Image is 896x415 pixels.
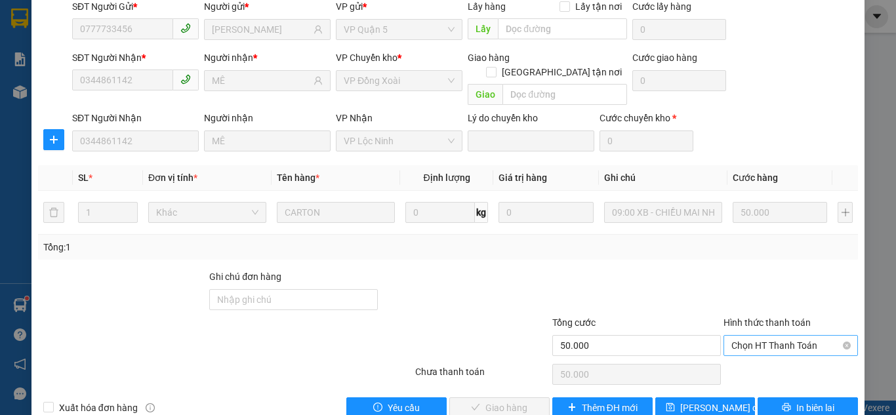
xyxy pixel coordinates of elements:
[180,23,191,33] span: phone
[723,317,811,328] label: Hình thức thanh toán
[600,111,693,125] div: Cước chuyển kho
[497,65,627,79] span: [GEOGRAPHIC_DATA] tận nơi
[468,52,510,63] span: Giao hàng
[277,202,395,223] input: VD: Bàn, Ghế
[336,111,462,125] div: VP Nhận
[499,172,547,183] span: Giá trị hàng
[731,336,850,355] span: Chọn HT Thanh Toán
[43,129,64,150] button: plus
[212,73,311,88] input: Tên người nhận
[336,52,397,63] span: VP Chuyển kho
[344,131,455,151] span: VP Lộc Ninh
[148,172,197,183] span: Đơn vị tính
[666,403,675,413] span: save
[7,7,190,77] li: [PERSON_NAME][GEOGRAPHIC_DATA]
[498,18,627,39] input: Dọc đường
[604,202,722,223] input: Ghi Chú
[7,92,91,107] li: VP VP Lộc Ninh
[599,165,727,191] th: Ghi chú
[468,18,498,39] span: Lấy
[209,271,281,282] label: Ghi chú đơn hàng
[552,317,596,328] span: Tổng cước
[44,134,64,145] span: plus
[680,401,805,415] span: [PERSON_NAME] chuyển hoàn
[180,74,191,85] span: phone
[209,289,378,310] input: Ghi chú đơn hàng
[632,70,726,91] input: Cước giao hàng
[78,172,89,183] span: SL
[782,403,791,413] span: printer
[582,401,638,415] span: Thêm ĐH mới
[314,25,323,34] span: user
[468,84,502,105] span: Giao
[344,20,455,39] span: VP Quận 5
[344,71,455,90] span: VP Đồng Xoài
[468,111,594,125] div: Lý do chuyển kho
[277,172,319,183] span: Tên hàng
[502,84,627,105] input: Dọc đường
[43,240,347,254] div: Tổng: 1
[212,22,311,37] input: Tên người gửi
[146,403,155,412] span: info-circle
[632,19,726,40] input: Cước lấy hàng
[314,76,323,85] span: user
[91,92,174,107] li: VP VP Bình Triệu
[632,52,697,63] label: Cước giao hàng
[843,342,851,349] span: close-circle
[796,401,834,415] span: In biên lai
[733,172,778,183] span: Cước hàng
[43,202,64,223] button: delete
[475,202,488,223] span: kg
[499,202,593,223] input: 0
[468,1,506,12] span: Lấy hàng
[72,50,199,65] div: SĐT Người Nhận
[567,403,577,413] span: plus
[632,1,691,12] label: Cước lấy hàng
[733,202,827,223] input: 0
[388,401,420,415] span: Yêu cầu
[414,365,551,387] div: Chưa thanh toán
[54,401,143,415] span: Xuất hóa đơn hàng
[204,50,331,65] div: Người nhận
[373,403,382,413] span: exclamation-circle
[838,202,853,223] button: plus
[423,172,470,183] span: Định lượng
[156,203,258,222] span: Khác
[204,111,331,125] div: Người nhận
[72,111,199,125] div: SĐT Người Nhận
